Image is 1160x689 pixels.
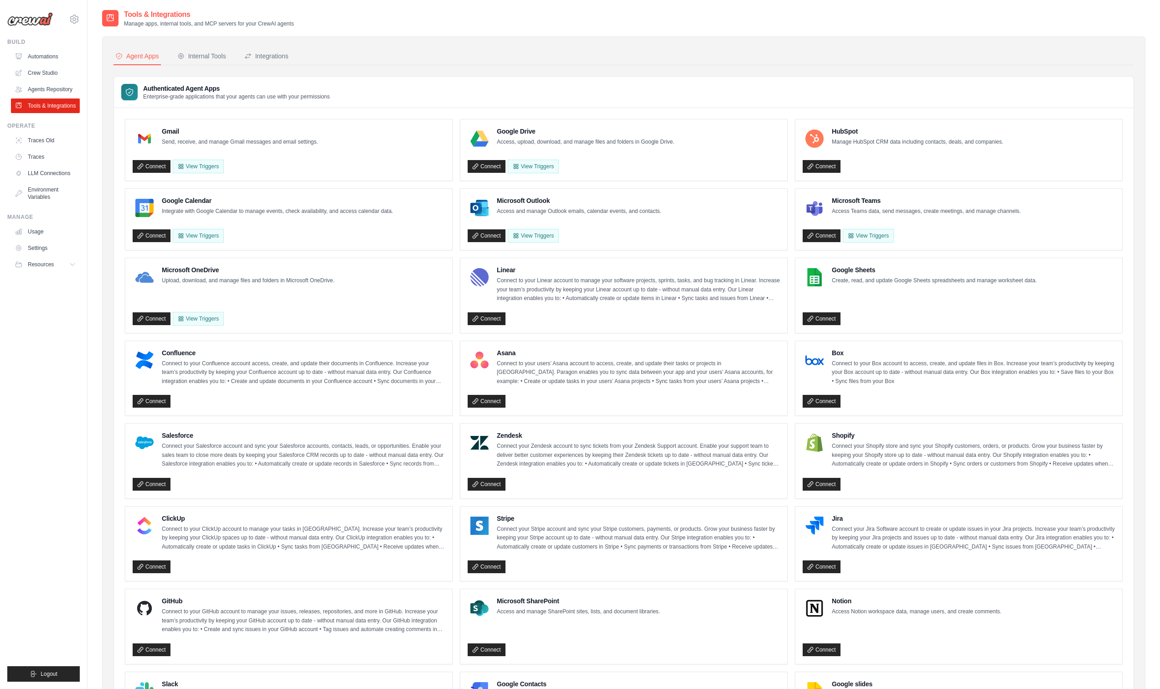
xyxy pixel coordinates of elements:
[162,514,445,523] h4: ClickUp
[468,312,505,325] a: Connect
[135,130,154,148] img: Gmail Logo
[497,679,721,689] h4: Google Contacts
[805,351,824,369] img: Box Logo
[162,127,318,136] h4: Gmail
[832,207,1021,216] p: Access Teams data, send messages, create meetings, and manage channels.
[133,160,170,173] a: Connect
[468,478,505,491] a: Connect
[805,268,824,286] img: Google Sheets Logo
[508,160,559,173] : View Triggers
[843,229,894,243] : View Triggers
[497,127,675,136] h4: Google Drive
[497,525,780,552] p: Connect your Stripe account and sync your Stripe customers, payments, or products. Grow your busi...
[162,525,445,552] p: Connect to your ClickUp account to manage your tasks in [GEOGRAPHIC_DATA]. Increase your team’s p...
[41,670,57,678] span: Logout
[497,196,661,205] h4: Microsoft Outlook
[11,82,80,97] a: Agents Repository
[470,517,489,535] img: Stripe Logo
[162,138,318,147] p: Send, receive, and manage Gmail messages and email settings.
[803,643,840,656] a: Connect
[11,49,80,64] a: Automations
[468,229,505,242] a: Connect
[470,199,489,217] img: Microsoft Outlook Logo
[11,224,80,239] a: Usage
[11,133,80,148] a: Traces Old
[7,666,80,682] button: Logout
[497,431,780,440] h4: Zendesk
[11,182,80,204] a: Environment Variables
[468,395,505,408] a: Connect
[803,229,840,242] a: Connect
[162,207,393,216] p: Integrate with Google Calendar to manage events, check availability, and access calendar data.
[803,560,840,573] a: Connect
[497,207,661,216] p: Access and manage Outlook emails, calendar events, and contacts.
[805,434,824,452] img: Shopify Logo
[832,442,1115,469] p: Connect your Shopify store and sync your Shopify customers, orders, or products. Grow your busine...
[7,38,80,46] div: Build
[497,138,675,147] p: Access, upload, download, and manage files and folders in Google Drive.
[832,431,1115,440] h4: Shopify
[832,514,1115,523] h4: Jira
[11,166,80,181] a: LLM Connections
[177,52,226,61] div: Internal Tools
[805,517,824,535] img: Jira Logo
[468,643,505,656] a: Connect
[162,442,445,469] p: Connect your Salesforce account and sync your Salesforce accounts, contacts, leads, or opportunit...
[133,395,170,408] a: Connect
[162,607,445,634] p: Connect to your GitHub account to manage your issues, releases, repositories, and more in GitHub....
[143,93,330,100] p: Enterprise-grade applications that your agents can use with your permissions
[832,679,1052,689] h4: Google slides
[497,265,780,275] h4: Linear
[162,679,445,689] h4: Slack
[175,48,228,65] button: Internal Tools
[468,160,505,173] a: Connect
[497,276,780,303] p: Connect to your Linear account to manage your software projects, sprints, tasks, and bug tracking...
[470,351,489,369] img: Asana Logo
[162,276,335,285] p: Upload, download, and manage files and folders in Microsoft OneDrive.
[162,348,445,357] h4: Confluence
[497,359,780,386] p: Connect to your users’ Asana account to access, create, and update their tasks or projects in [GE...
[162,265,335,275] h4: Microsoft OneDrive
[11,98,80,113] a: Tools & Integrations
[173,229,224,243] button: View Triggers
[470,434,489,452] img: Zendesk Logo
[497,596,660,606] h4: Microsoft SharePoint
[135,351,154,369] img: Confluence Logo
[173,160,224,173] : View Triggers
[803,395,840,408] a: Connect
[124,20,294,27] p: Manage apps, internal tools, and MCP servers for your CrewAI agents
[832,596,1001,606] h4: Notion
[133,229,170,242] a: Connect
[803,160,840,173] a: Connect
[497,442,780,469] p: Connect your Zendesk account to sync tickets from your Zendesk Support account. Enable your suppo...
[11,66,80,80] a: Crew Studio
[805,199,824,217] img: Microsoft Teams Logo
[28,261,54,268] span: Resources
[135,599,154,617] img: GitHub Logo
[162,596,445,606] h4: GitHub
[11,241,80,255] a: Settings
[497,348,780,357] h4: Asana
[832,196,1021,205] h4: Microsoft Teams
[143,84,330,93] h3: Authenticated Agent Apps
[113,48,161,65] button: Agent Apps
[470,268,489,286] img: Linear Logo
[133,643,170,656] a: Connect
[468,560,505,573] a: Connect
[7,213,80,221] div: Manage
[133,312,170,325] a: Connect
[11,150,80,164] a: Traces
[173,312,224,326] : View Triggers
[832,525,1115,552] p: Connect your Jira Software account to create or update issues in your Jira projects. Increase you...
[135,517,154,535] img: ClickUp Logo
[133,560,170,573] a: Connect
[135,199,154,217] img: Google Calendar Logo
[135,268,154,286] img: Microsoft OneDrive Logo
[832,127,1003,136] h4: HubSpot
[832,265,1037,275] h4: Google Sheets
[7,12,53,26] img: Logo
[162,359,445,386] p: Connect to your Confluence account access, create, and update their documents in Confluence. Incr...
[162,196,393,205] h4: Google Calendar
[244,52,289,61] div: Integrations
[803,312,840,325] a: Connect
